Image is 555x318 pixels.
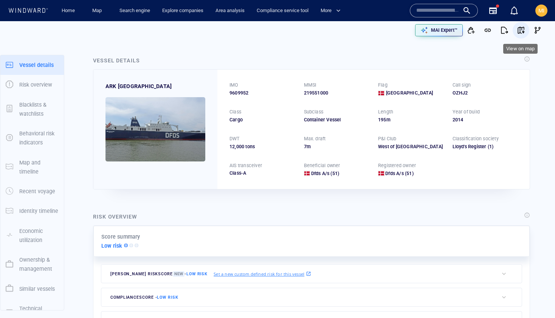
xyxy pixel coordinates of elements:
span: Low risk [157,295,178,300]
a: Identity timeline [0,207,64,214]
div: 219551000 [304,90,369,96]
div: Lloyd's Register [453,143,487,150]
p: Low risk [101,241,122,250]
span: (1) [487,143,518,150]
img: 5907f6885ffb321becafb790_0 [105,97,205,161]
button: More [318,4,347,17]
p: AIS transceiver [229,162,262,169]
div: Compliance Activities [83,8,89,19]
div: Cargo [229,116,295,123]
button: Map and timeline [0,153,64,182]
span: 7 days [111,194,126,200]
button: Blacklists & watchlists [0,95,64,124]
button: Identity timeline [0,201,64,221]
a: Map and timeline [0,163,64,170]
div: West of England [378,143,443,150]
button: 7 days[DATE]-[DATE] [105,191,175,204]
button: Add to vessel list [463,22,479,39]
button: MAI Expert™ [415,24,463,36]
button: Recent voyage [0,181,64,201]
div: Notification center [510,6,519,15]
span: [GEOGRAPHIC_DATA] [386,90,433,96]
p: Similar vessels [19,284,55,293]
p: Length [378,109,393,115]
a: Similar vessels [0,285,64,292]
p: P&I Club [378,135,397,142]
button: Map [86,4,110,17]
a: Mapbox logo [104,223,137,232]
a: Risk overview [0,81,64,88]
div: Focus on vessel path [382,27,394,39]
button: Compliance service tool [254,4,312,17]
p: Call sign [453,82,471,88]
span: (51) [329,170,339,177]
span: New [173,271,184,277]
span: MI [538,8,544,14]
a: Explore companies [159,4,206,17]
p: Risk overview [19,80,52,89]
button: Home [56,4,80,17]
span: Class-A [229,170,246,176]
span: More [321,6,341,15]
span: compliance score - [110,295,178,300]
p: Identity timeline [19,206,58,216]
button: Export vessel information [363,27,382,39]
span: [PERSON_NAME] risk score - [110,271,208,277]
span: Low risk [186,271,208,276]
div: Container Vessel [304,116,369,123]
p: Ownership & management [19,255,59,274]
p: MAI Expert™ [431,27,457,34]
button: Area analysis [212,4,248,17]
button: Visual Link Analysis [529,22,546,39]
p: Registered owner [378,162,416,169]
div: Lloyd's Register [453,143,518,150]
span: m [307,144,311,149]
div: Vessel details [93,56,140,65]
a: Map [89,4,107,17]
span: ARK GERMANIA [105,82,172,91]
div: Activity timeline [4,8,37,19]
button: Behavioral risk indicators [0,124,64,153]
button: Export report [496,22,513,39]
button: MI [534,3,549,18]
a: Dfds A/s (51) [311,170,340,177]
a: Ownership & management [0,261,64,268]
a: Vessel details [0,61,64,68]
a: Blacklists & watchlists [0,105,64,112]
div: (14051) [39,8,55,19]
button: Similar vessels [0,279,64,299]
div: ARK [GEOGRAPHIC_DATA] [105,82,172,91]
a: Recent voyage [0,188,64,195]
span: Dfds A/s [311,171,330,176]
p: Map and timeline [19,158,59,177]
iframe: Chat [523,284,549,312]
p: Beneficial owner [304,162,340,169]
div: 12,000 tons [229,143,295,150]
button: Risk overview [0,75,64,95]
a: Dfds A/s (51) [385,170,414,177]
a: Technical details [0,309,64,316]
p: Year of build [453,109,480,115]
button: Ownership & management [0,250,64,279]
button: Vessel details [0,55,64,75]
p: Class [229,109,241,115]
div: Toggle map information layers [417,27,429,39]
div: 2014 [453,116,518,123]
span: m [386,117,391,123]
a: Search engine [116,4,153,17]
p: Blacklists & watchlists [19,100,59,119]
p: DWT [229,135,240,142]
p: MMSI [304,82,316,88]
button: Economic utilization [0,221,64,250]
p: Recent voyage [19,187,55,196]
div: OZHJ2 [453,90,518,96]
div: Risk overview [93,212,137,221]
p: IMO [229,82,239,88]
div: tooltips.createAOI [405,27,417,39]
p: Economic utilization [19,226,59,245]
p: Score summary [101,232,140,241]
p: Vessel details [19,60,54,70]
button: Create an AOI. [405,27,417,39]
